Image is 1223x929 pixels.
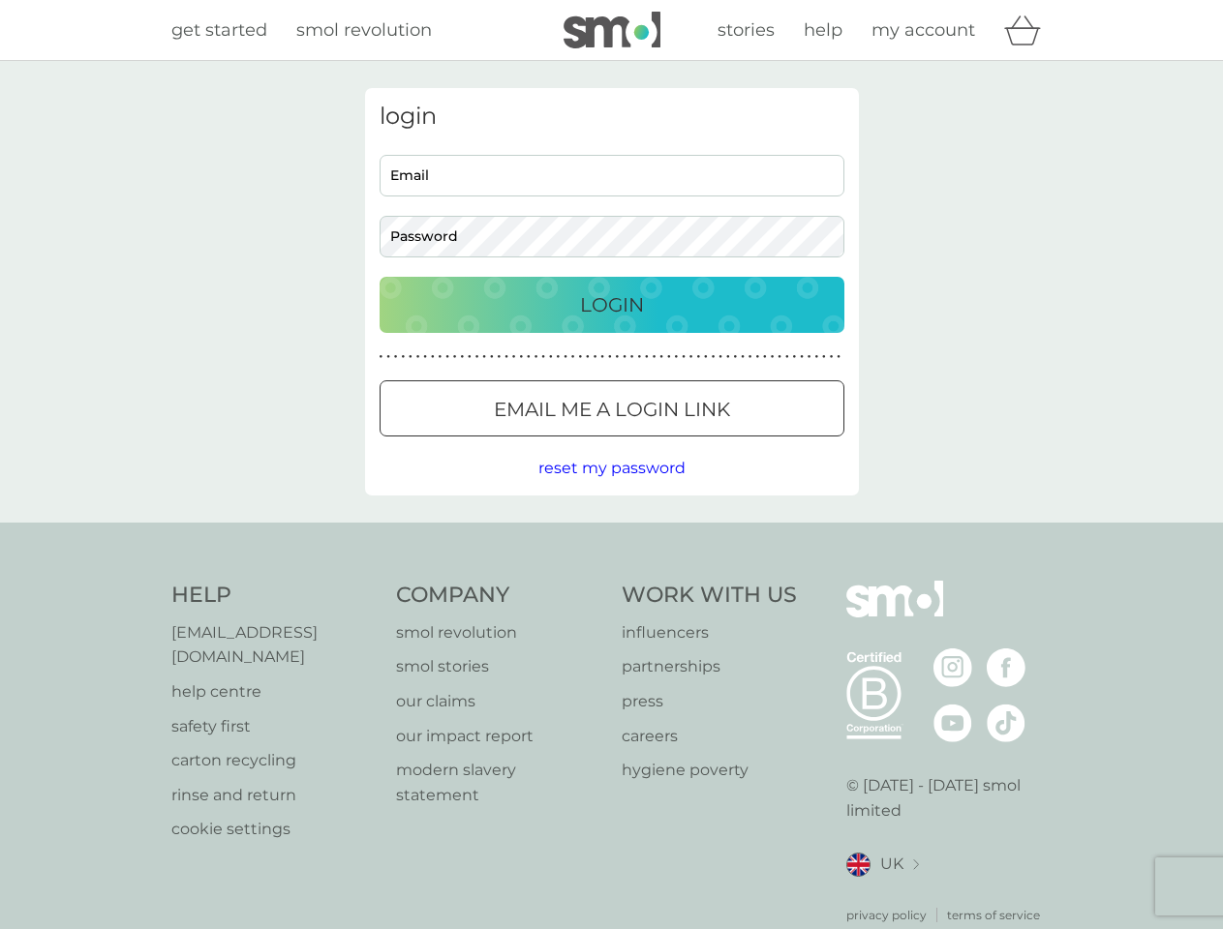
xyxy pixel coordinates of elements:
[689,352,693,362] p: ●
[804,16,842,45] a: help
[933,648,972,687] img: visit the smol Instagram page
[734,352,738,362] p: ●
[396,724,602,749] a: our impact report
[564,12,660,48] img: smol
[719,352,722,362] p: ●
[482,352,486,362] p: ●
[296,16,432,45] a: smol revolution
[804,19,842,41] span: help
[880,852,903,877] span: UK
[704,352,708,362] p: ●
[396,654,602,679] a: smol stories
[913,859,919,870] img: select a new location
[538,456,686,481] button: reset my password
[987,704,1025,742] img: visit the smol Tiktok page
[712,352,716,362] p: ●
[527,352,531,362] p: ●
[171,783,378,808] a: rinse and return
[401,352,405,362] p: ●
[741,352,745,362] p: ●
[416,352,420,362] p: ●
[814,352,818,362] p: ●
[846,853,871,877] img: UK flag
[586,352,590,362] p: ●
[785,352,789,362] p: ●
[512,352,516,362] p: ●
[726,352,730,362] p: ●
[541,352,545,362] p: ●
[645,352,649,362] p: ●
[653,352,657,362] p: ●
[519,352,523,362] p: ●
[622,758,797,783] p: hygiene poverty
[460,352,464,362] p: ●
[171,679,378,704] a: help centre
[578,352,582,362] p: ●
[622,689,797,714] a: press
[667,352,671,362] p: ●
[409,352,413,362] p: ●
[396,620,602,645] a: smol revolution
[696,352,700,362] p: ●
[871,16,975,45] a: my account
[423,352,427,362] p: ●
[171,620,378,670] a: [EMAIL_ADDRESS][DOMAIN_NAME]
[600,352,604,362] p: ●
[800,352,804,362] p: ●
[608,352,612,362] p: ●
[494,394,730,425] p: Email me a login link
[630,352,634,362] p: ●
[453,352,457,362] p: ●
[571,352,575,362] p: ●
[564,352,567,362] p: ●
[557,352,561,362] p: ●
[386,352,390,362] p: ●
[490,352,494,362] p: ●
[622,654,797,679] a: partnerships
[771,352,775,362] p: ●
[1004,11,1053,49] div: basket
[475,352,479,362] p: ●
[622,724,797,749] a: careers
[987,648,1025,687] img: visit the smol Facebook page
[622,620,797,645] a: influencers
[871,19,975,41] span: my account
[718,16,775,45] a: stories
[171,817,378,842] a: cookie settings
[396,689,602,714] a: our claims
[439,352,443,362] p: ●
[755,352,759,362] p: ●
[380,103,844,131] h3: login
[947,906,1040,924] a: terms of service
[380,352,383,362] p: ●
[171,748,378,773] a: carton recycling
[623,352,627,362] p: ●
[846,906,927,924] a: privacy policy
[637,352,641,362] p: ●
[504,352,508,362] p: ●
[380,277,844,333] button: Login
[580,289,644,320] p: Login
[171,714,378,739] a: safety first
[396,758,602,807] a: modern slavery statement
[822,352,826,362] p: ●
[396,581,602,611] h4: Company
[394,352,398,362] p: ●
[538,459,686,477] span: reset my password
[171,19,267,41] span: get started
[594,352,597,362] p: ●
